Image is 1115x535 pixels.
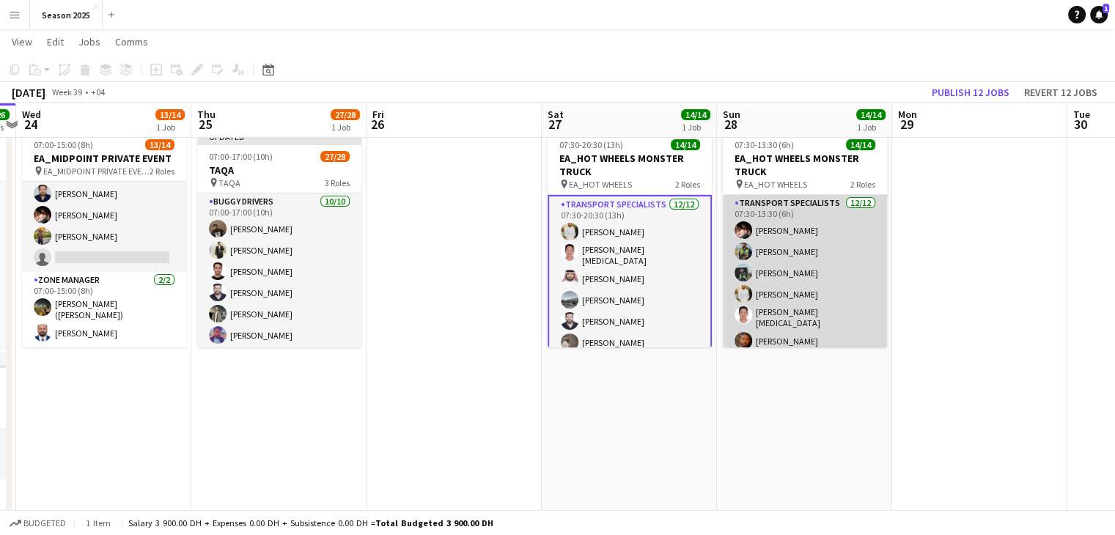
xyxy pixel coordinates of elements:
span: 13/14 [155,109,185,120]
span: 07:30-13:30 (6h) [735,139,794,150]
app-card-role: Transport Specialists12/1207:30-20:30 (13h)[PERSON_NAME][PERSON_NAME][MEDICAL_DATA][PERSON_NAME][... [548,195,712,486]
span: 24 [20,116,41,133]
span: 14/14 [846,139,875,150]
span: 14/14 [671,139,700,150]
app-job-card: 07:30-20:30 (13h)14/14EA_HOT WHEELS MONSTER TRUCK EA_HOT WHEELS2 RolesTransport Specialists12/120... [548,130,712,347]
div: 1 Job [857,122,885,133]
span: Comms [115,35,148,48]
div: 1 Job [156,122,184,133]
a: Jobs [73,32,106,51]
span: 07:30-20:30 (13h) [559,139,623,150]
span: View [12,35,32,48]
span: Jobs [78,35,100,48]
span: Thu [197,108,216,121]
span: EA_HOT WHEELS [569,179,632,190]
h3: EA_HOT WHEELS MONSTER TRUCK [548,152,712,178]
app-job-card: 07:30-13:30 (6h)14/14EA_HOT WHEELS MONSTER TRUCK EA_HOT WHEELS2 RolesTransport Specialists12/1207... [723,130,887,347]
button: Revert 12 jobs [1018,83,1103,102]
span: Total Budgeted 3 900.00 DH [375,517,493,528]
button: Season 2025 [30,1,103,29]
div: +04 [91,86,105,97]
div: [DATE] [12,85,45,100]
span: 14/14 [856,109,886,120]
span: 2 Roles [850,179,875,190]
span: 29 [896,116,917,133]
span: Sat [548,108,564,121]
span: Budgeted [23,518,66,528]
span: Edit [47,35,64,48]
span: 07:00-17:00 (10h) [209,151,273,162]
app-job-card: Updated07:00-17:00 (10h)27/28TAQA TAQA3 RolesBUGGY DRIVERS10/1007:00-17:00 (10h)[PERSON_NAME][PER... [197,130,361,347]
button: Budgeted [7,515,68,531]
span: Week 39 [48,86,85,97]
app-job-card: 07:00-15:00 (8h)13/14EA_MIDPOINT PRIVATE EVENT EA_MIDPOINT PRIVATE EVENT2 Roles[PERSON_NAME][PERS... [22,130,186,347]
div: 1 Job [682,122,710,133]
span: 14/14 [681,109,710,120]
span: EA_MIDPOINT PRIVATE EVENT [43,166,150,177]
button: Publish 12 jobs [926,83,1015,102]
span: 13/14 [145,139,174,150]
div: Salary 3 900.00 DH + Expenses 0.00 DH + Subsistence 0.00 DH = [128,517,493,528]
span: 07:00-15:00 (8h) [34,139,93,150]
span: 30 [1071,116,1090,133]
span: 27/28 [320,151,350,162]
div: 1 Job [331,122,359,133]
span: Sun [723,108,740,121]
h3: TAQA [197,163,361,177]
h3: EA_HOT WHEELS MONSTER TRUCK [723,152,887,178]
a: Comms [109,32,154,51]
span: 25 [195,116,216,133]
span: 26 [370,116,384,133]
span: EA_HOT WHEELS [744,179,807,190]
span: 28 [721,116,740,133]
h3: EA_MIDPOINT PRIVATE EVENT [22,152,186,165]
a: 1 [1090,6,1108,23]
span: 27 [545,116,564,133]
app-card-role: BUGGY DRIVERS10/1007:00-17:00 (10h)[PERSON_NAME][PERSON_NAME][PERSON_NAME][PERSON_NAME][PERSON_NA... [197,193,361,443]
span: 2 Roles [150,166,174,177]
span: Fri [372,108,384,121]
span: 1 [1103,4,1109,13]
a: Edit [41,32,70,51]
span: 2 Roles [675,179,700,190]
span: 1 item [81,517,116,528]
span: Mon [898,108,917,121]
span: 27/28 [331,109,360,120]
app-card-role: Zone Manager2/207:00-15:00 (8h)[PERSON_NAME] ([PERSON_NAME])[PERSON_NAME] [22,272,186,347]
app-card-role: Transport Specialists12/1207:30-13:30 (6h)[PERSON_NAME][PERSON_NAME][PERSON_NAME][PERSON_NAME][PE... [723,195,887,483]
span: Wed [22,108,41,121]
span: 3 Roles [325,177,350,188]
a: View [6,32,38,51]
span: TAQA [218,177,240,188]
span: Tue [1073,108,1090,121]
